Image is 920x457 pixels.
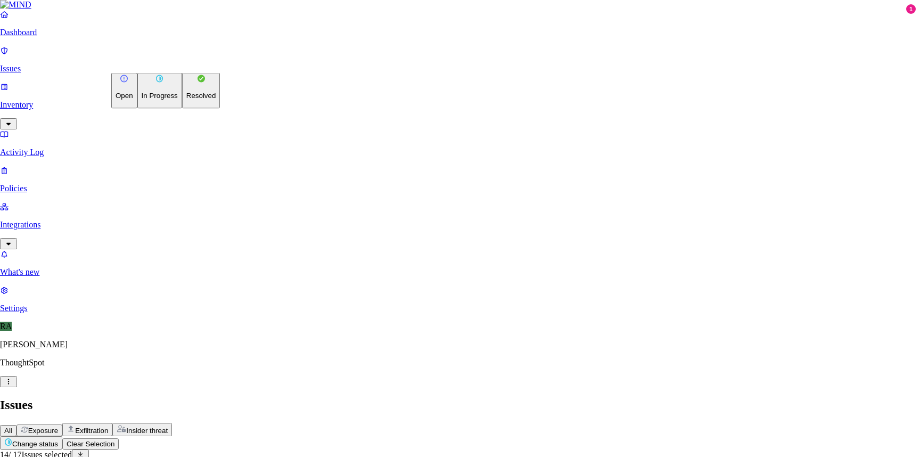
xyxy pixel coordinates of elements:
[28,427,58,435] span: Exposure
[111,73,220,109] div: Change status
[906,4,916,14] div: 1
[116,92,133,100] p: Open
[75,427,108,435] span: Exfiltration
[155,75,163,83] img: status-in-progress
[62,438,119,450] button: Clear Selection
[126,427,168,435] span: Insider threat
[120,75,128,83] img: status-open
[4,427,12,435] span: All
[142,92,178,100] p: In Progress
[4,438,12,446] img: status-in-progress
[186,92,216,100] p: Resolved
[197,75,206,83] img: status-resolved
